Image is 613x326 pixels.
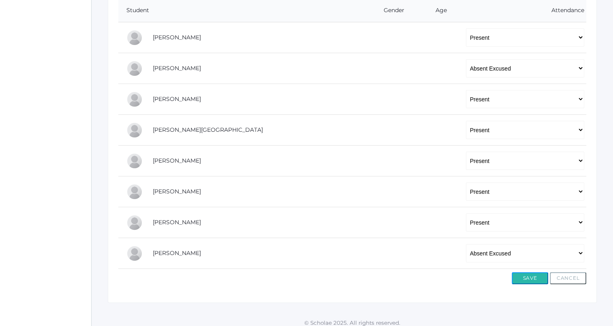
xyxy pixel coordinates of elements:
div: LaRae Erner [126,60,143,77]
button: Save [512,272,548,284]
div: Wylie Myers [126,184,143,200]
a: [PERSON_NAME] [153,219,201,226]
a: [PERSON_NAME][GEOGRAPHIC_DATA] [153,126,263,133]
a: [PERSON_NAME] [153,249,201,257]
div: Ryan Lawler [126,153,143,169]
a: [PERSON_NAME] [153,64,201,72]
a: [PERSON_NAME] [153,157,201,164]
a: [PERSON_NAME] [153,34,201,41]
div: Haylie Slawson [126,245,143,262]
a: [PERSON_NAME] [153,95,201,103]
div: Reese Carr [126,30,143,46]
div: Wyatt Hill [126,91,143,107]
div: Austin Hill [126,122,143,138]
button: Cancel [550,272,586,284]
a: [PERSON_NAME] [153,188,201,195]
div: Emme Renz [126,214,143,231]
